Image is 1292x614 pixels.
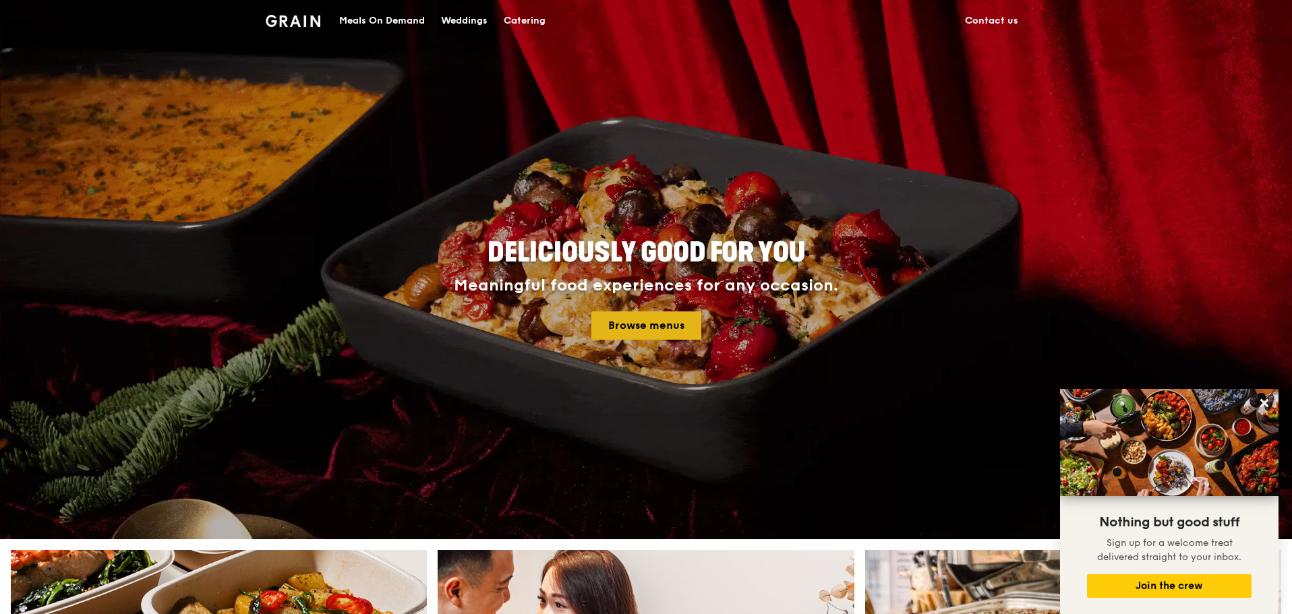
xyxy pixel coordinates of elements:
[1060,389,1279,496] img: DSC07876-Edit02-Large.jpeg
[403,276,889,295] div: Meaningful food experiences for any occasion.
[1099,514,1239,530] span: Nothing but good stuff
[441,1,488,41] div: Weddings
[1254,392,1275,414] button: Close
[1097,537,1241,563] span: Sign up for a welcome treat delivered straight to your inbox.
[339,1,425,41] div: Meals On Demand
[266,15,320,27] img: Grain
[591,311,701,340] a: Browse menus
[1087,574,1252,598] button: Join the crew
[488,237,805,269] span: Deliciously good for you
[504,1,546,41] div: Catering
[433,1,496,41] a: Weddings
[957,1,1026,41] a: Contact us
[496,1,554,41] a: Catering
